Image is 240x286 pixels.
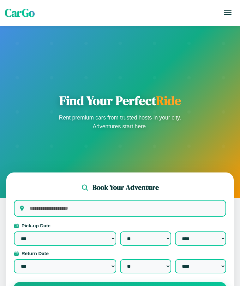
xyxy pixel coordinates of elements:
label: Pick-up Date [14,223,226,228]
p: Rent premium cars from trusted hosts in your city. Adventures start here. [57,113,183,131]
span: CarGo [5,5,35,20]
h1: Find Your Perfect [57,93,183,108]
h2: Book Your Adventure [93,183,159,192]
span: Ride [156,92,181,109]
label: Return Date [14,251,226,256]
